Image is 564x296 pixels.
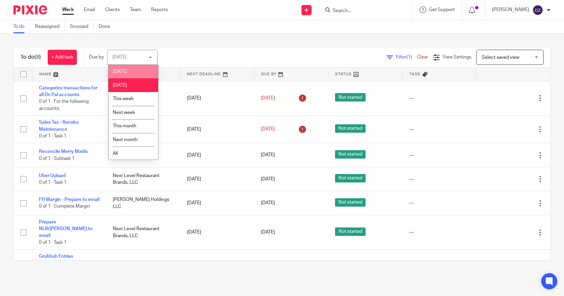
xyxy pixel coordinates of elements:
[39,173,65,178] a: Uber Upload
[39,220,92,238] a: Prepare NLR/[PERSON_NAME] to email
[429,7,455,12] span: Get Support
[482,55,519,60] span: Select saved view
[39,204,90,209] span: 0 of 1 · Complete Margin
[332,8,392,14] input: Search
[113,69,127,74] span: [DATE]
[335,150,366,159] span: Not started
[106,250,180,284] td: Next Level Restaurant Brands, LLC
[409,200,469,206] div: ---
[105,6,120,13] a: Clients
[99,20,115,33] a: Done
[13,5,47,14] img: Pixie
[62,6,74,13] a: Work
[180,250,254,284] td: [DATE]
[417,55,428,59] a: Clear
[39,156,75,161] span: 0 of 1 · Subtask 1
[335,174,366,182] span: Not started
[409,229,469,236] div: ---
[180,215,254,250] td: [DATE]
[39,240,66,245] span: 0 of 1 · Task 1
[261,127,275,132] span: [DATE]
[113,137,138,142] span: Next month
[113,110,135,115] span: Next week
[106,81,180,116] td: [PERSON_NAME] & [PERSON_NAME]
[261,201,275,205] span: [DATE]
[396,55,417,59] span: Filter
[409,72,421,76] span: Tags
[180,81,254,116] td: [DATE]
[532,5,543,15] img: svg%3E
[492,6,529,13] p: [PERSON_NAME]
[106,215,180,250] td: Next Level Restaurant Brands, LLC
[39,180,66,185] span: 0 of 1 · Task 1
[180,167,254,191] td: [DATE]
[261,96,275,100] span: [DATE]
[48,50,77,65] a: + Add task
[39,254,73,259] a: Grubhub Entries
[180,191,254,215] td: [DATE]
[113,124,136,128] span: This month
[261,153,275,158] span: [DATE]
[409,126,469,133] div: ---
[20,54,41,61] h1: To do
[35,54,41,60] span: (8)
[151,6,168,13] a: Reports
[39,134,66,138] span: 0 of 1 · Task 1
[335,93,366,101] span: Not started
[39,99,89,111] span: 0 of 1 · For the following accounts:
[335,124,366,133] span: Not started
[113,151,118,156] span: All
[442,55,471,59] span: View Settings
[39,197,99,202] a: FH Margin - Prepare to email
[112,55,127,59] div: [DATE]
[409,176,469,182] div: ---
[180,116,254,143] td: [DATE]
[70,20,94,33] a: Snoozed
[180,143,254,167] td: [DATE]
[261,177,275,181] span: [DATE]
[84,6,95,13] a: Email
[409,152,469,159] div: ---
[39,149,88,154] a: Reconcile Merry Maids
[106,167,180,191] td: Next Level Restaurant Brands, LLC
[335,198,366,207] span: Not started
[261,230,275,235] span: [DATE]
[39,120,79,131] a: Sales Tax - Rensko Maintenance
[89,54,104,60] p: Due by
[113,83,127,88] span: [DATE]
[35,20,65,33] a: Reassigned
[106,191,180,215] td: [PERSON_NAME] Holdings LLC
[13,20,30,33] a: To do
[407,55,412,59] span: (1)
[113,96,134,101] span: This week
[409,95,469,101] div: ---
[130,6,141,13] a: Team
[335,227,366,236] span: Not started
[39,86,97,97] a: Categorize transactions for all Dr. Pal accounts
